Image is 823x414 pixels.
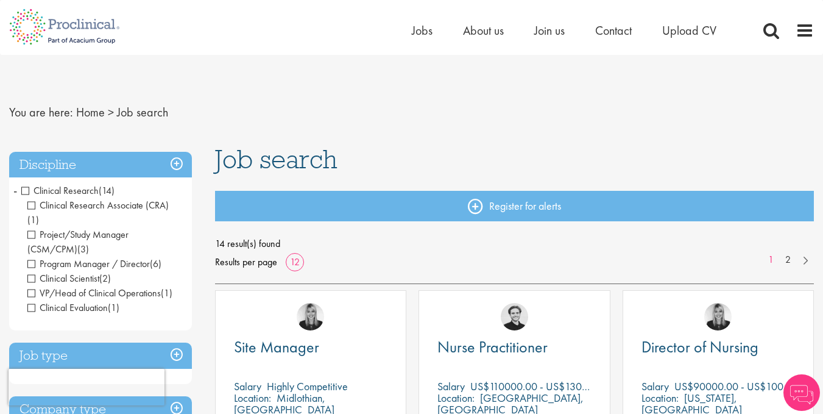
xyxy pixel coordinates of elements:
h3: Discipline [9,152,192,178]
a: Register for alerts [215,191,814,221]
span: Job search [117,104,168,120]
span: Clinical Research Associate (CRA) [27,199,169,212]
span: (6) [150,257,161,270]
span: Results per page [215,253,277,271]
span: Location: [234,391,271,405]
a: Join us [534,23,565,38]
a: breadcrumb link [76,104,105,120]
span: Clinical Research [21,184,115,197]
a: Contact [595,23,632,38]
img: Nico Kohlwes [501,303,528,330]
span: Program Manager / Director [27,257,150,270]
span: Nurse Practitioner [437,337,548,357]
span: (2) [99,272,111,285]
span: Salary [437,379,465,393]
span: (1) [161,287,172,299]
a: Upload CV [662,23,716,38]
img: Janelle Jones [704,303,732,330]
span: 14 result(s) found [215,235,814,253]
span: Location: [437,391,475,405]
span: - [13,181,17,199]
a: 1 [762,253,780,267]
span: VP/Head of Clinical Operations [27,287,172,299]
span: Clinical Scientist [27,272,111,285]
a: About us [463,23,504,38]
span: You are here: [9,104,73,120]
span: VP/Head of Clinical Operations [27,287,161,299]
span: (1) [27,213,39,226]
a: Nurse Practitioner [437,340,591,355]
span: Clinical Evaluation [27,301,108,314]
span: Clinical Evaluation [27,301,119,314]
span: (1) [108,301,119,314]
span: Clinical Research [21,184,99,197]
span: Director of Nursing [641,337,758,357]
span: Site Manager [234,337,319,357]
span: Job search [215,143,337,176]
span: (14) [99,184,115,197]
span: Salary [234,379,261,393]
a: 2 [779,253,797,267]
span: Program Manager / Director [27,257,161,270]
span: Clinical Research Associate (CRA) [27,199,169,226]
a: Site Manager [234,340,387,355]
span: Clinical Scientist [27,272,99,285]
span: Project/Study Manager (CSM/CPM) [27,228,129,255]
span: Salary [641,379,669,393]
a: Director of Nursing [641,340,795,355]
a: Jobs [412,23,433,38]
h3: Job type [9,343,192,369]
p: Highly Competitive [267,379,348,393]
img: Janelle Jones [297,303,324,330]
span: Location: [641,391,679,405]
p: US$110000.00 - US$130000.00 per annum [470,379,661,393]
span: > [108,104,114,120]
span: (3) [77,243,89,255]
iframe: reCAPTCHA [9,369,164,405]
img: Chatbot [783,374,820,411]
a: 12 [286,255,304,268]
